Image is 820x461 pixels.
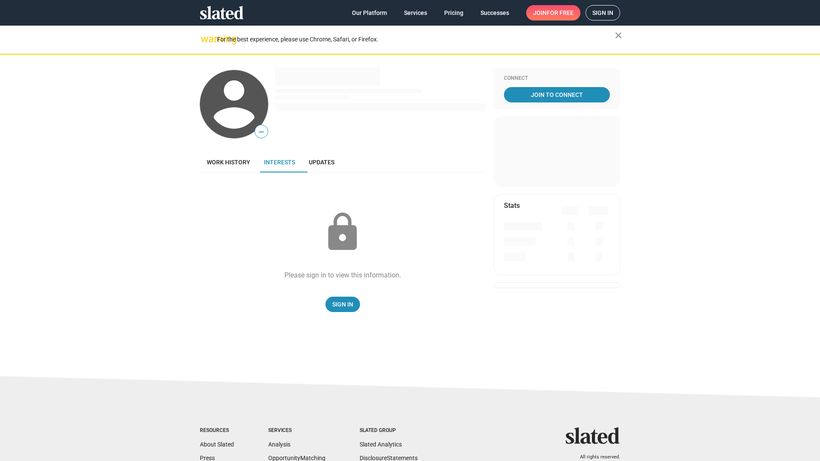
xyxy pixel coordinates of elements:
[268,427,325,434] div: Services
[504,75,610,82] div: Connect
[547,5,574,20] span: for free
[268,441,290,448] a: Analysis
[332,297,353,312] span: Sign In
[309,159,334,166] span: Updates
[437,5,470,20] a: Pricing
[200,152,257,172] a: Work history
[613,30,624,41] mat-icon: close
[533,5,574,20] span: Join
[325,297,360,312] a: Sign In
[404,5,427,20] span: Services
[586,5,620,20] a: Sign in
[352,5,387,20] span: Our Platform
[201,34,211,44] mat-icon: warning
[526,5,580,20] a: Joinfor free
[200,441,234,448] a: About Slated
[360,427,418,434] div: Slated Group
[321,211,364,254] mat-icon: lock
[345,5,394,20] a: Our Platform
[506,87,608,102] span: Join To Connect
[284,271,401,280] div: Please sign in to view this information.
[480,5,509,20] span: Successes
[397,5,434,20] a: Services
[217,34,615,45] div: For the best experience, please use Chrome, Safari, or Firefox.
[302,152,341,172] a: Updates
[504,87,610,102] a: Join To Connect
[257,152,302,172] a: Interests
[360,441,402,448] a: Slated Analytics
[444,5,463,20] span: Pricing
[264,159,295,166] span: Interests
[255,126,268,137] span: —
[474,5,516,20] a: Successes
[504,201,520,210] mat-card-title: Stats
[200,427,234,434] div: Resources
[207,159,250,166] span: Work history
[592,6,613,20] span: Sign in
